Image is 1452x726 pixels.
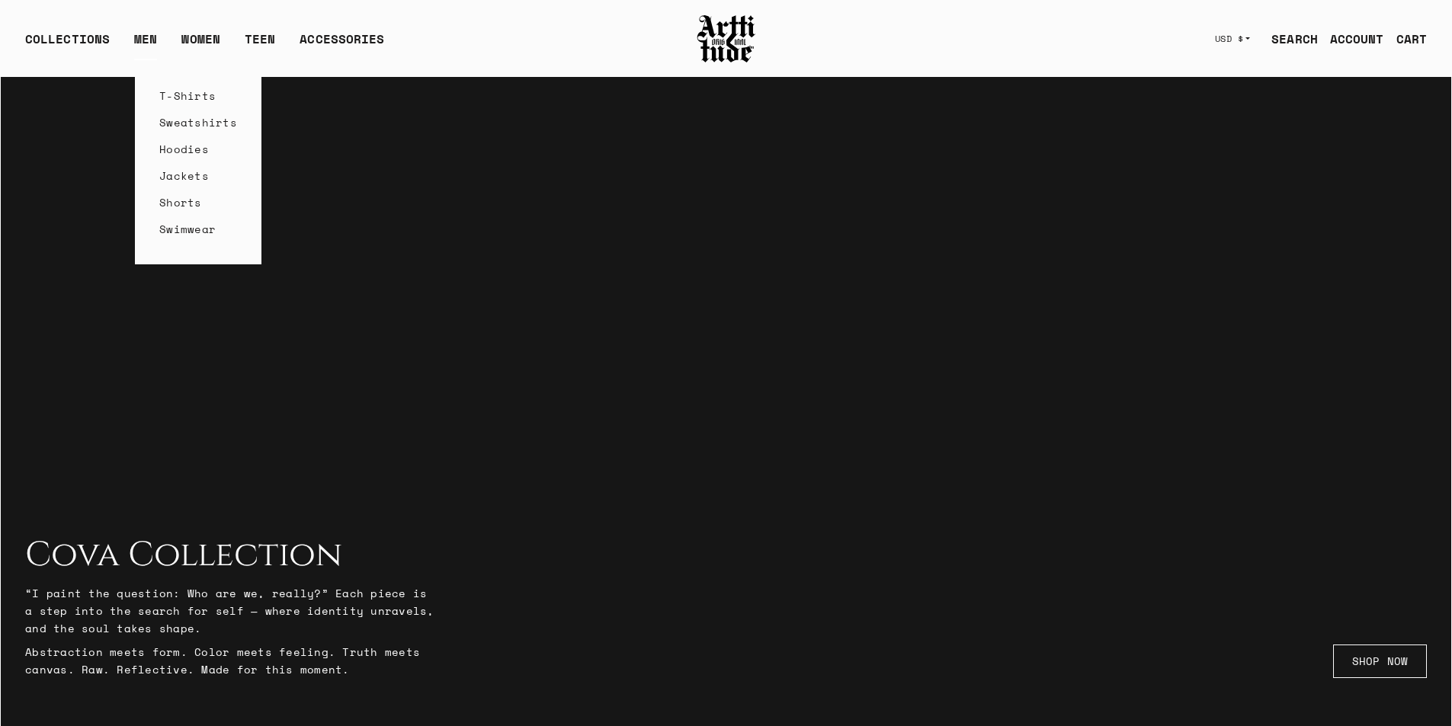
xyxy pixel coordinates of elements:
[300,30,384,60] div: ACCESSORIES
[13,30,396,60] ul: Main navigation
[1215,33,1244,45] span: USD $
[181,30,220,60] a: WOMEN
[25,536,437,575] h2: Cova Collection
[1206,22,1260,56] button: USD $
[159,216,237,242] a: Swimwear
[159,136,237,162] a: Hoodies
[245,30,275,60] a: TEEN
[1384,24,1427,54] a: Open cart
[1333,644,1427,678] a: SHOP NOW
[25,643,437,678] p: Abstraction meets form. Color meets feeling. Truth meets canvas. Raw. Reflective. Made for this m...
[1396,30,1427,48] div: CART
[159,162,237,189] a: Jackets
[134,30,157,60] a: MEN
[159,82,237,109] a: T-Shirts
[159,109,237,136] a: Sweatshirts
[25,30,110,60] div: COLLECTIONS
[159,189,237,216] a: Shorts
[25,584,437,637] p: “I paint the question: Who are we, really?” Each piece is a step into the search for self — where...
[696,13,757,65] img: Arttitude
[1318,24,1384,54] a: ACCOUNT
[1259,24,1318,54] a: SEARCH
